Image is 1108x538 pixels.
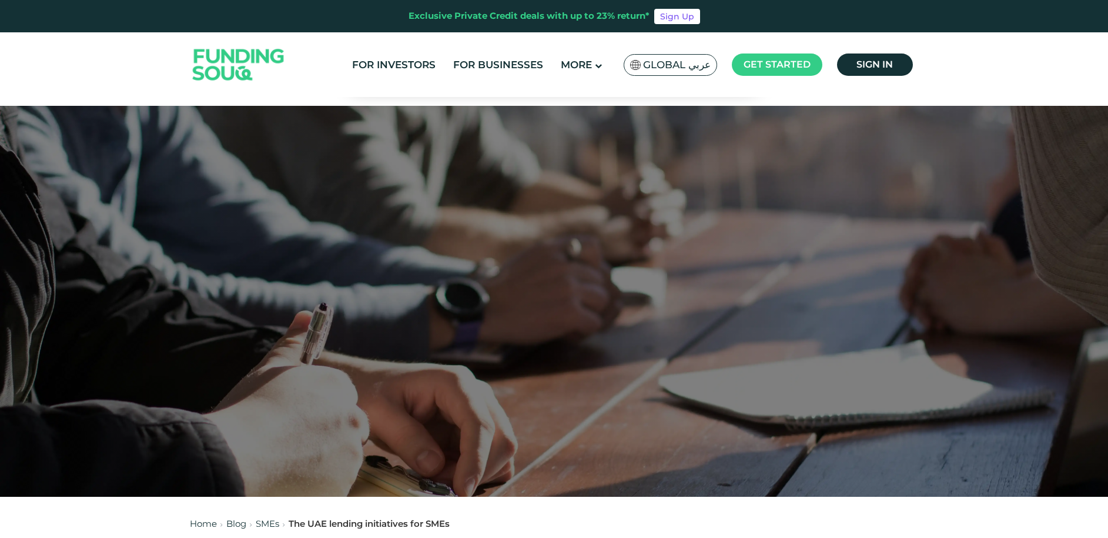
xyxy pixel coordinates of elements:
span: Sign in [856,59,893,70]
span: More [561,59,592,71]
a: Home [190,518,217,529]
span: Get started [744,59,811,70]
a: For Investors [349,55,438,75]
img: Logo [181,35,296,95]
a: Blog [226,518,246,529]
a: Sign Up [654,9,700,24]
a: For Businesses [450,55,546,75]
img: SA Flag [630,60,641,70]
a: Sign in [837,54,913,76]
div: The UAE lending initiatives for SMEs [289,517,450,531]
a: SMEs [256,518,279,529]
span: Global عربي [643,58,711,72]
div: Exclusive Private Credit deals with up to 23% return* [409,9,650,23]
